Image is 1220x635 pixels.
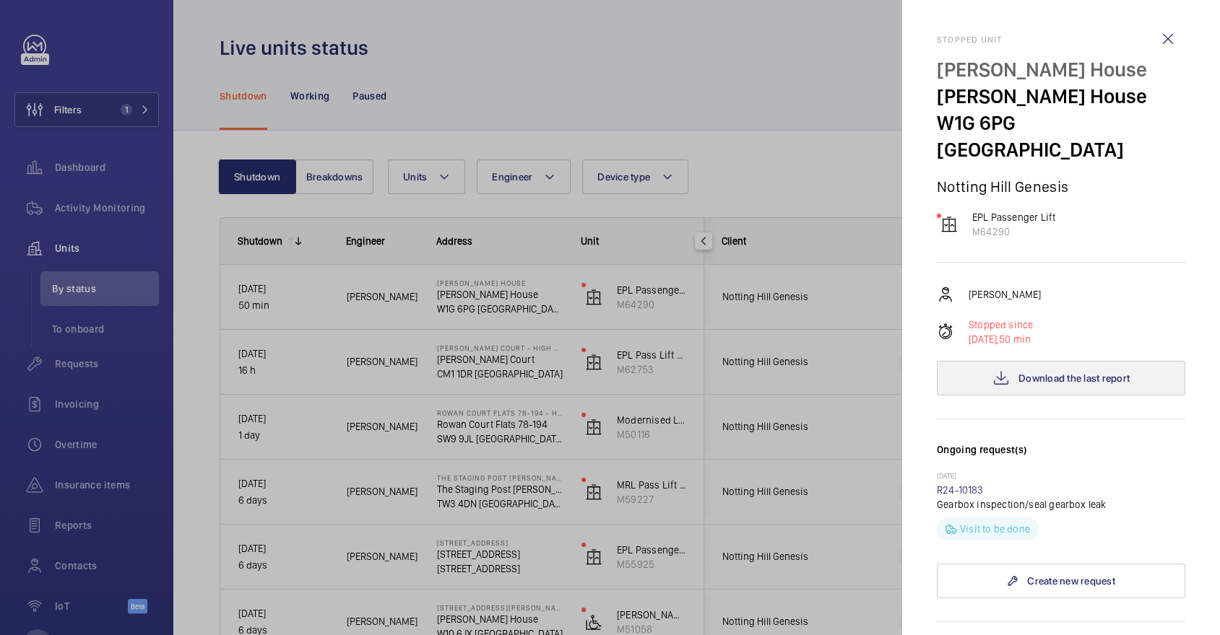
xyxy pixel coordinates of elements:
[972,224,1055,239] p: M64290
[937,35,1185,45] h2: Stopped unit
[960,522,1030,536] p: Visit to be done
[969,287,1041,302] p: [PERSON_NAME]
[937,83,1185,110] p: [PERSON_NAME] House
[937,361,1185,395] button: Download the last report
[969,317,1033,332] p: Stopped since
[937,497,1185,512] p: Gearbox inspection/seal gearbox leak
[969,333,999,345] span: [DATE],
[937,442,1185,471] h3: Ongoing request(s)
[937,471,1185,483] p: [DATE]
[1018,372,1130,384] span: Download the last report
[937,178,1185,196] p: Notting Hill Genesis
[969,332,1033,346] p: 50 min
[972,210,1055,224] p: EPL Passenger Lift
[937,110,1185,163] p: W1G 6PG [GEOGRAPHIC_DATA]
[937,56,1185,83] p: [PERSON_NAME] House
[940,216,958,233] img: elevator.svg
[937,564,1185,598] a: Create new request
[937,484,984,496] a: R24-10183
